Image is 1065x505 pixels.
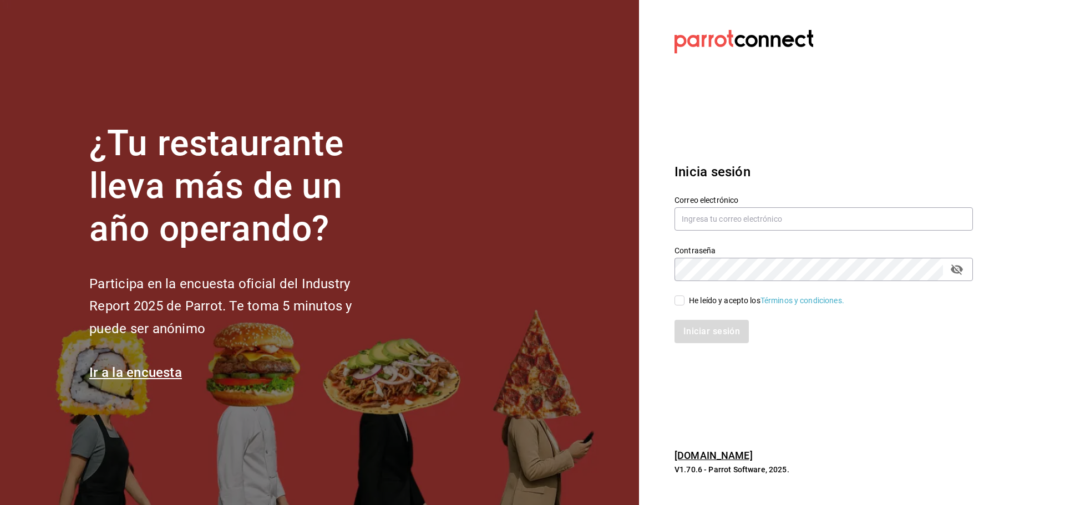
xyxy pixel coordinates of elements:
[89,273,389,340] h2: Participa en la encuesta oficial del Industry Report 2025 de Parrot. Te toma 5 minutos y puede se...
[674,162,973,182] h3: Inicia sesión
[674,196,973,204] label: Correo electrónico
[760,296,844,305] a: Términos y condiciones.
[689,295,844,307] div: He leído y acepto los
[674,464,973,475] p: V1.70.6 - Parrot Software, 2025.
[674,207,973,231] input: Ingresa tu correo electrónico
[674,450,753,461] a: [DOMAIN_NAME]
[674,247,973,254] label: Contraseña
[89,365,182,380] a: Ir a la encuesta
[947,260,966,279] button: passwordField
[89,123,389,250] h1: ¿Tu restaurante lleva más de un año operando?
